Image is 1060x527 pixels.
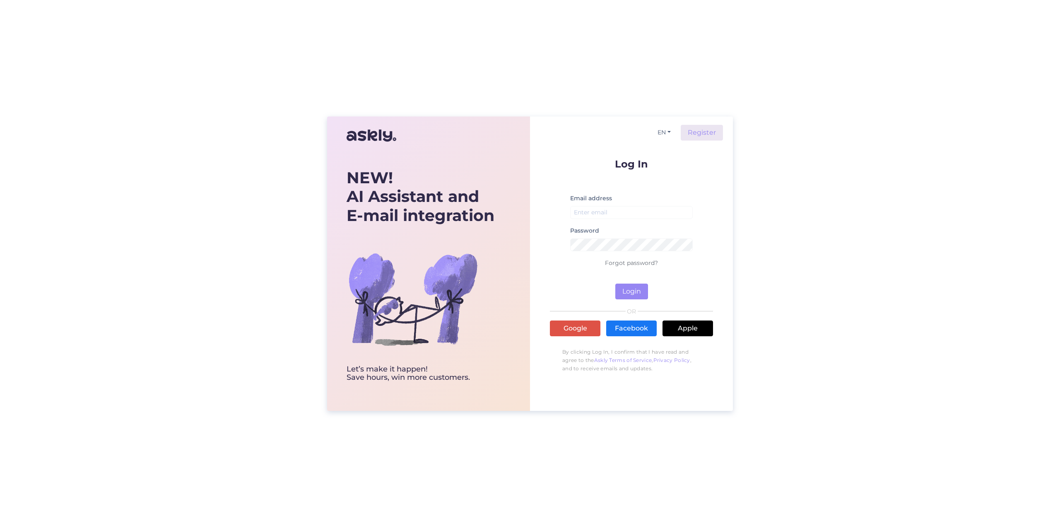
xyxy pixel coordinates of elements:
a: Forgot password? [605,259,658,267]
button: EN [654,126,674,138]
a: Askly Terms of Service [594,357,652,363]
a: Google [550,321,600,336]
div: AI Assistant and E-mail integration [347,168,494,225]
div: Let’s make it happen! Save hours, win more customers. [347,365,494,382]
img: bg-askly [347,233,479,365]
label: Password [570,226,599,235]
a: Privacy Policy [653,357,690,363]
a: Register [681,125,723,141]
p: By clicking Log In, I confirm that I have read and agree to the , , and to receive emails and upd... [550,344,713,377]
a: Facebook [606,321,657,336]
img: Askly [347,126,396,146]
span: OR [626,308,638,314]
input: Enter email [570,206,693,219]
label: Email address [570,194,612,203]
b: NEW! [347,168,393,187]
button: Login [615,284,648,299]
a: Apple [662,321,713,336]
p: Log In [550,159,713,169]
